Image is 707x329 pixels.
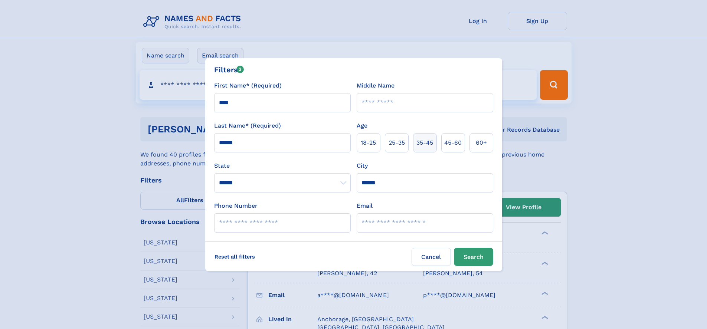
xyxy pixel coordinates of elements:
span: 35‑45 [416,138,433,147]
span: 45‑60 [444,138,462,147]
label: Cancel [412,248,451,266]
span: 60+ [476,138,487,147]
button: Search [454,248,493,266]
label: Email [357,201,373,210]
label: First Name* (Required) [214,81,282,90]
label: Reset all filters [210,248,260,266]
label: Age [357,121,367,130]
label: Last Name* (Required) [214,121,281,130]
label: City [357,161,368,170]
span: 18‑25 [361,138,376,147]
div: Filters [214,64,244,75]
span: 25‑35 [389,138,405,147]
label: Phone Number [214,201,258,210]
label: Middle Name [357,81,395,90]
label: State [214,161,351,170]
